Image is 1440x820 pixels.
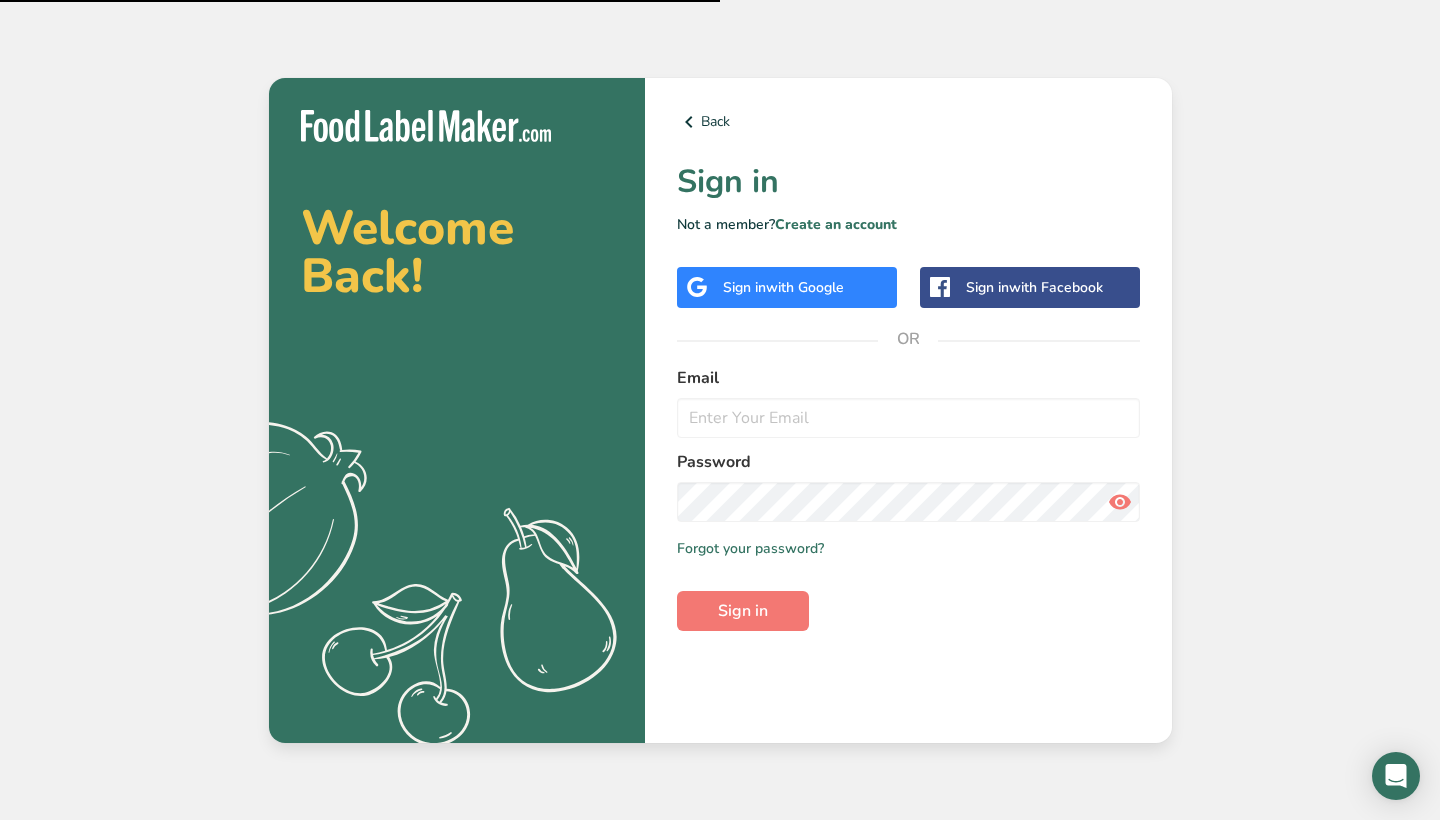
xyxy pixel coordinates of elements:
h2: Welcome Back! [301,204,613,300]
a: Back [677,110,1140,134]
h1: Sign in [677,158,1140,206]
div: Open Intercom Messenger [1372,752,1420,800]
label: Email [677,366,1140,390]
a: Forgot your password? [677,538,824,559]
p: Not a member? [677,214,1140,235]
button: Sign in [677,591,809,631]
span: with Google [766,278,844,297]
div: Sign in [966,277,1103,298]
a: Create an account [775,215,897,234]
input: Enter Your Email [677,398,1140,438]
label: Password [677,450,1140,474]
span: OR [878,309,938,369]
span: with Facebook [1009,278,1103,297]
img: Food Label Maker [301,110,551,143]
span: Sign in [718,599,768,623]
div: Sign in [723,277,844,298]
